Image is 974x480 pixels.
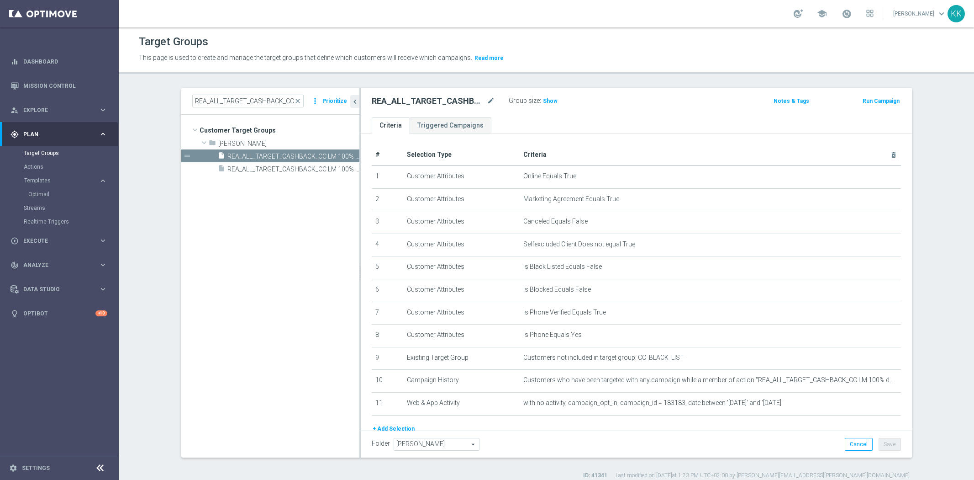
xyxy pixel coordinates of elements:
[227,165,359,173] span: REA_ALL_TARGET_CASHBACK_CC LM 100% do 200 PLN SB PUSH_250925
[311,95,320,107] i: more_vert
[23,49,107,74] a: Dashboard
[403,165,520,188] td: Customer Attributes
[10,131,108,138] button: gps_fixed Plan keyboard_arrow_right
[937,9,947,19] span: keyboard_arrow_down
[892,7,948,21] a: [PERSON_NAME]keyboard_arrow_down
[351,97,359,106] i: chevron_left
[523,376,897,384] span: Customers who have been targeted with any campaign while a member of action "REA_ALL_TARGET_CASHB...
[403,234,520,256] td: Customer Attributes
[11,130,19,139] i: gps_fixed
[372,165,404,188] td: 1
[372,370,404,393] td: 10
[372,440,390,448] label: Folder
[99,236,107,245] i: keyboard_arrow_right
[474,53,505,63] button: Read more
[99,285,107,293] i: keyboard_arrow_right
[23,287,99,292] span: Data Studio
[372,96,485,107] h2: REA_ALL_TARGET_CASHBACK_CC LM 100% do 200 PLN ND SMS_250925
[890,151,897,159] i: delete_forever
[99,106,107,114] i: keyboard_arrow_right
[845,438,873,451] button: Cancel
[99,130,107,139] i: keyboard_arrow_right
[294,97,301,105] span: close
[372,392,404,415] td: 11
[23,74,107,98] a: Mission Control
[321,95,348,107] button: Prioritize
[403,256,520,279] td: Customer Attributes
[403,211,520,234] td: Customer Attributes
[410,117,491,133] a: Triggered Campaigns
[28,187,118,201] div: Optimail
[28,191,95,198] a: Optimail
[523,309,606,316] span: Is Phone Verified Equals True
[540,97,541,105] label: :
[11,309,19,318] i: lightbulb
[10,310,108,317] button: lightbulb Optibot +10
[523,151,547,158] span: Criteria
[817,9,827,19] span: school
[11,261,99,269] div: Analyze
[24,218,95,225] a: Realtime Triggers
[583,472,607,480] label: ID: 41341
[11,285,99,293] div: Data Studio
[10,107,108,114] button: person_search Explore keyboard_arrow_right
[403,325,520,347] td: Customer Attributes
[487,96,495,107] i: mode_edit
[403,279,520,302] td: Customer Attributes
[24,177,108,184] div: Templates keyboard_arrow_right
[24,178,99,183] div: Templates
[23,262,99,268] span: Analyze
[11,106,99,114] div: Explore
[10,286,108,293] button: Data Studio keyboard_arrow_right
[10,82,108,90] button: Mission Control
[372,325,404,347] td: 8
[139,54,472,61] span: This page is used to create and manage the target groups that define which customers will receive...
[523,263,602,271] span: Is Black Listed Equals False
[523,172,576,180] span: Online Equals True
[99,261,107,269] i: keyboard_arrow_right
[403,302,520,325] td: Customer Attributes
[372,302,404,325] td: 7
[23,238,99,244] span: Execute
[99,176,107,185] i: keyboard_arrow_right
[218,165,225,175] i: insert_drive_file
[523,240,635,248] span: Selfexcluded Client Does not equal True
[523,331,582,339] span: Is Phone Equals Yes
[10,237,108,245] div: play_circle_outline Execute keyboard_arrow_right
[509,97,540,105] label: Group size
[403,370,520,393] td: Campaign History
[11,49,107,74] div: Dashboard
[11,106,19,114] i: person_search
[523,354,684,362] span: Customers not included in target group: CC_BLACK_LIST
[218,152,225,162] i: insert_drive_file
[372,256,404,279] td: 5
[22,465,50,471] a: Settings
[372,211,404,234] td: 3
[10,261,108,269] button: track_changes Analyze keyboard_arrow_right
[209,139,216,149] i: folder
[372,144,404,165] th: #
[200,124,359,137] span: Customer Target Groups
[403,188,520,211] td: Customer Attributes
[23,132,99,137] span: Plan
[23,301,95,325] a: Optibot
[523,286,591,293] span: Is Blocked Equals False
[403,392,520,415] td: Web & App Activity
[10,58,108,65] button: equalizer Dashboard
[24,160,118,174] div: Actions
[24,149,95,157] a: Target Groups
[403,347,520,370] td: Existing Target Group
[11,58,19,66] i: equalizer
[24,163,95,171] a: Actions
[24,204,95,212] a: Streams
[192,95,304,107] input: Quick find group or folder
[24,146,118,160] div: Target Groups
[372,424,416,434] button: + Add Selection
[372,117,410,133] a: Criteria
[372,188,404,211] td: 2
[11,237,19,245] i: play_circle_outline
[24,178,90,183] span: Templates
[543,98,558,104] span: Show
